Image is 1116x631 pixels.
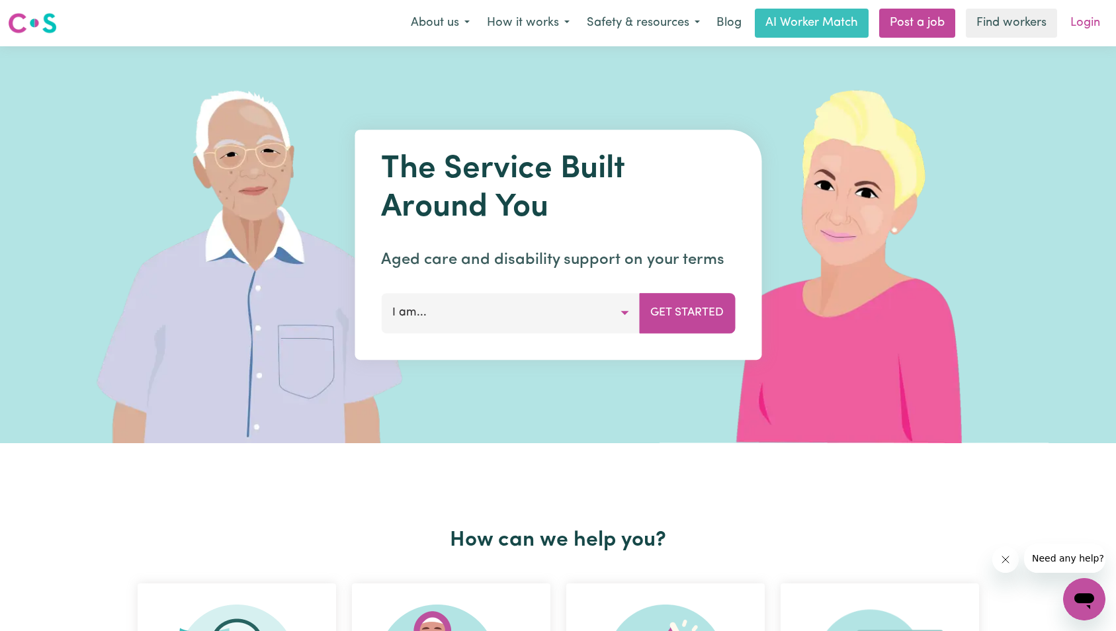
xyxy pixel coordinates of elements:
iframe: Message from company [1024,544,1105,573]
p: Aged care and disability support on your terms [381,248,735,272]
h1: The Service Built Around You [381,151,735,227]
h2: How can we help you? [130,528,987,553]
button: Get Started [639,293,735,333]
iframe: Button to launch messaging window [1063,578,1105,620]
a: AI Worker Match [755,9,869,38]
a: Post a job [879,9,955,38]
button: About us [402,9,478,37]
a: Login [1062,9,1108,38]
button: How it works [478,9,578,37]
img: Careseekers logo [8,11,57,35]
iframe: Close message [992,546,1019,573]
button: I am... [381,293,640,333]
a: Blog [708,9,750,38]
a: Find workers [966,9,1057,38]
button: Safety & resources [578,9,708,37]
a: Careseekers logo [8,8,57,38]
